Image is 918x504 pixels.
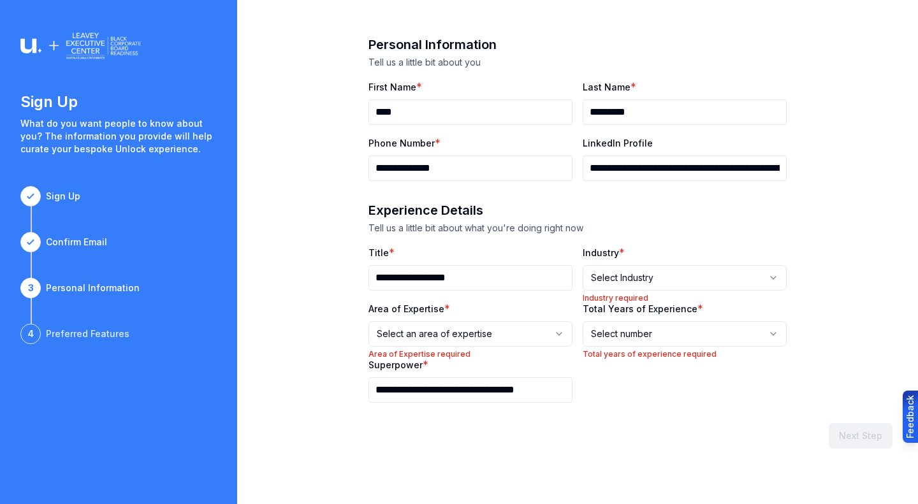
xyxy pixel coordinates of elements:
h1: Sign Up [20,92,217,112]
label: Industry [583,247,619,258]
div: Feedback [904,395,917,438]
p: Total years of experience required [583,349,787,359]
label: Last Name [583,82,630,92]
div: Sign Up [46,190,80,203]
h2: Experience Details [368,201,787,219]
label: Superpower [368,359,423,370]
label: Title [368,247,389,258]
label: First Name [368,82,416,92]
button: Provide feedback [903,391,918,443]
div: Preferred Features [46,328,129,340]
p: Industry required [583,293,787,303]
label: Phone Number [368,138,435,148]
p: Area of Expertise required [368,349,572,359]
div: Confirm Email [46,236,107,248]
p: Tell us a little bit about what you're doing right now [368,222,787,234]
label: Area of Expertise [368,303,444,314]
div: 4 [20,324,41,344]
img: Logo [20,31,141,61]
h2: Personal Information [368,36,787,54]
p: Tell us a little bit about you [368,56,787,69]
p: What do you want people to know about you? The information you provide will help curate your besp... [20,117,217,155]
div: Personal Information [46,282,140,294]
div: 3 [20,278,41,298]
label: LinkedIn Profile [583,138,653,148]
label: Total Years of Experience [583,303,697,314]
